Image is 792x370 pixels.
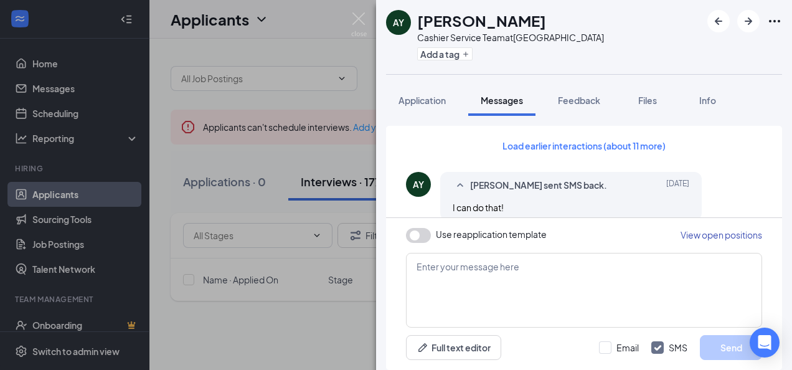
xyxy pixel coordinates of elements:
span: [DATE] [666,178,689,193]
svg: ArrowRight [741,14,756,29]
span: Messages [481,95,523,106]
svg: Ellipses [767,14,782,29]
button: Full text editorPen [406,335,501,360]
div: Cashier Service Team at [GEOGRAPHIC_DATA] [417,31,604,44]
div: Open Intercom Messenger [750,328,780,358]
span: View open positions [681,229,762,240]
button: ArrowRight [737,10,760,32]
span: Use reapplication template [436,228,547,240]
div: AY [413,178,424,191]
svg: Pen [417,341,429,354]
svg: SmallChevronUp [453,178,468,193]
span: Application [398,95,446,106]
svg: ArrowLeftNew [711,14,726,29]
span: [PERSON_NAME] sent SMS back. [470,178,607,193]
span: Files [638,95,657,106]
button: Send [700,335,762,360]
svg: Plus [462,50,469,58]
div: AY [393,16,404,29]
button: ArrowLeftNew [707,10,730,32]
span: Info [699,95,716,106]
h1: [PERSON_NAME] [417,10,546,31]
span: I can do that! [453,202,504,213]
button: Load earlier interactions (about 11 more) [492,136,676,156]
button: PlusAdd a tag [417,47,473,60]
span: Feedback [558,95,600,106]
